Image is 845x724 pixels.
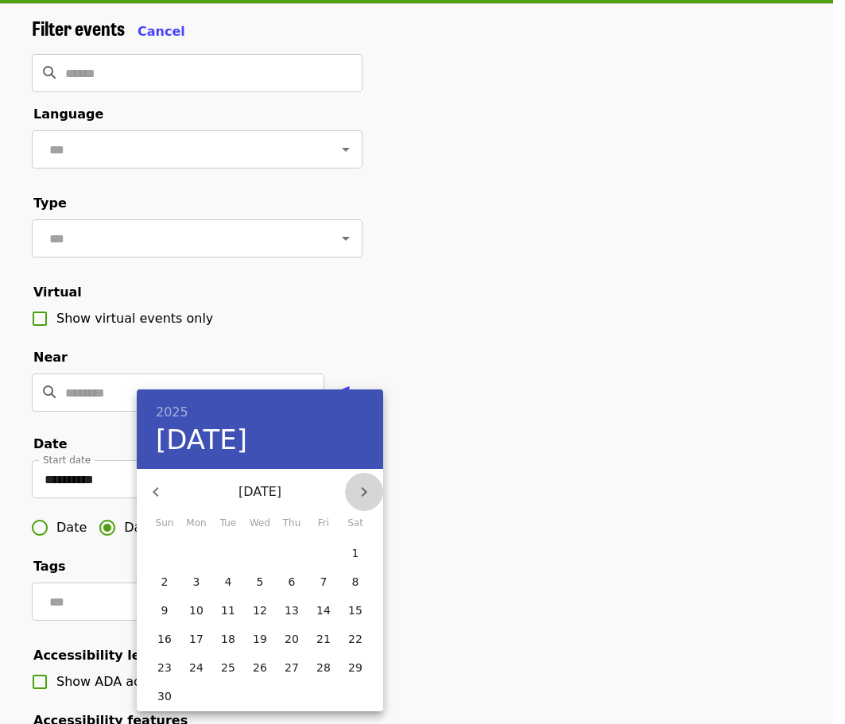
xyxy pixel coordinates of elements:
[348,660,362,676] p: 29
[348,631,362,647] p: 22
[175,482,345,501] p: [DATE]
[182,516,211,532] span: Mon
[157,660,172,676] p: 23
[225,574,232,590] p: 4
[246,625,274,654] button: 19
[150,568,179,597] button: 2
[150,516,179,532] span: Sun
[316,602,331,618] p: 14
[221,631,235,647] p: 18
[277,654,306,683] button: 27
[246,654,274,683] button: 26
[221,602,235,618] p: 11
[341,568,370,597] button: 8
[189,660,203,676] p: 24
[157,631,172,647] p: 16
[309,516,338,532] span: Fri
[246,516,274,532] span: Wed
[341,516,370,532] span: Sat
[161,574,169,590] p: 2
[352,545,359,561] p: 1
[341,540,370,568] button: 1
[316,660,331,676] p: 28
[320,574,328,590] p: 7
[309,568,338,597] button: 7
[150,625,179,654] button: 16
[161,602,169,618] p: 9
[182,597,211,625] button: 10
[253,631,267,647] p: 19
[277,568,306,597] button: 6
[257,574,264,590] p: 5
[182,654,211,683] button: 24
[316,631,331,647] p: 21
[157,688,172,704] p: 30
[214,625,242,654] button: 18
[150,683,179,711] button: 30
[309,625,338,654] button: 21
[193,574,200,590] p: 3
[289,574,296,590] p: 6
[309,654,338,683] button: 28
[221,660,235,676] p: 25
[341,625,370,654] button: 22
[253,660,267,676] p: 26
[277,516,306,532] span: Thu
[214,597,242,625] button: 11
[341,654,370,683] button: 29
[156,424,247,457] button: [DATE]
[150,597,179,625] button: 9
[214,516,242,532] span: Tue
[189,631,203,647] p: 17
[285,602,299,618] p: 13
[341,597,370,625] button: 15
[277,625,306,654] button: 20
[277,597,306,625] button: 13
[246,568,274,597] button: 5
[150,654,179,683] button: 23
[189,602,203,618] p: 10
[182,625,211,654] button: 17
[285,660,299,676] p: 27
[352,574,359,590] p: 8
[253,602,267,618] p: 12
[182,568,211,597] button: 3
[348,602,362,618] p: 15
[246,597,274,625] button: 12
[214,654,242,683] button: 25
[285,631,299,647] p: 20
[309,597,338,625] button: 14
[214,568,242,597] button: 4
[156,401,188,424] button: 2025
